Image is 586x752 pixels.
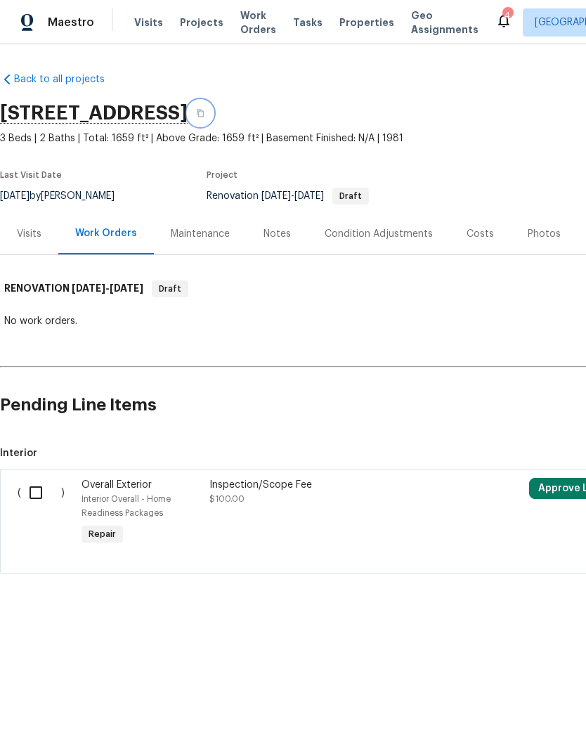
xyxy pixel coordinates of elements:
[240,8,276,37] span: Work Orders
[528,227,561,241] div: Photos
[13,474,77,552] div: ( )
[411,8,478,37] span: Geo Assignments
[75,226,137,240] div: Work Orders
[134,15,163,30] span: Visits
[188,101,213,126] button: Copy Address
[209,495,245,503] span: $100.00
[294,191,324,201] span: [DATE]
[209,478,457,492] div: Inspection/Scope Fee
[48,15,94,30] span: Maestro
[325,227,433,241] div: Condition Adjustments
[171,227,230,241] div: Maintenance
[261,191,291,201] span: [DATE]
[4,280,143,297] h6: RENOVATION
[82,480,152,490] span: Overall Exterior
[207,191,369,201] span: Renovation
[72,283,105,293] span: [DATE]
[339,15,394,30] span: Properties
[293,18,323,27] span: Tasks
[153,282,187,296] span: Draft
[207,171,237,179] span: Project
[261,191,324,201] span: -
[82,495,171,517] span: Interior Overall - Home Readiness Packages
[180,15,223,30] span: Projects
[467,227,494,241] div: Costs
[334,192,367,200] span: Draft
[110,283,143,293] span: [DATE]
[502,8,512,22] div: 4
[17,227,41,241] div: Visits
[72,283,143,293] span: -
[263,227,291,241] div: Notes
[83,527,122,541] span: Repair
